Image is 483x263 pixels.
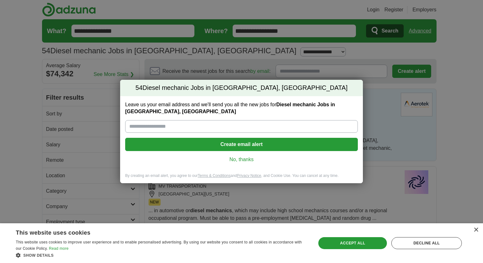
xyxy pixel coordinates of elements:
[125,101,358,115] label: Leave us your email address and we'll send you all the new jobs for
[237,173,261,178] a: Privacy Notice
[16,240,302,251] span: This website uses cookies to improve user experience and to enable personalised advertising. By u...
[198,173,230,178] a: Terms & Conditions
[120,173,363,184] div: By creating an email alert, you agree to our and , and Cookie Use. You can cancel at any time.
[318,237,387,249] div: Accept all
[136,84,143,92] span: 54
[23,253,54,258] span: Show details
[16,252,307,258] div: Show details
[49,246,69,251] a: Read more, opens a new window
[125,102,335,114] strong: Diesel mechanic Jobs in [GEOGRAPHIC_DATA], [GEOGRAPHIC_DATA]
[120,80,363,96] h2: Diesel mechanic Jobs in [GEOGRAPHIC_DATA], [GEOGRAPHIC_DATA]
[391,237,462,249] div: Decline all
[125,138,358,151] button: Create email alert
[474,228,478,232] div: Close
[130,156,353,163] a: No, thanks
[16,227,291,237] div: This website uses cookies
